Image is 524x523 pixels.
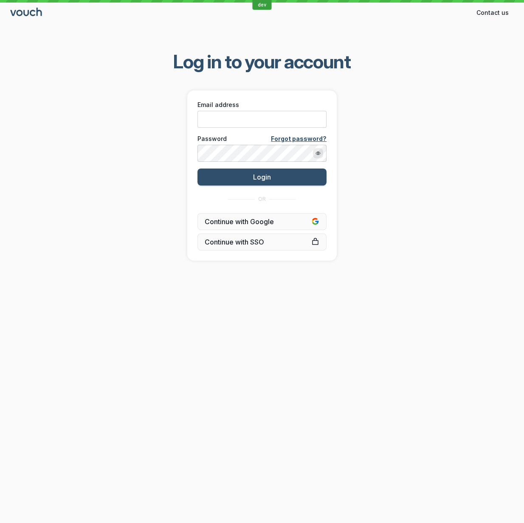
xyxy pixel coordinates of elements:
a: Go to sign in [10,9,43,17]
span: Log in to your account [173,50,351,73]
span: Login [253,173,271,181]
button: Show password [313,148,323,158]
button: Login [197,169,327,186]
a: Continue with SSO [197,233,327,250]
span: Password [197,135,227,143]
span: Continue with Google [205,217,319,226]
span: OR [258,196,266,202]
span: Contact us [476,8,509,17]
span: Continue with SSO [205,238,319,246]
a: Forgot password? [271,135,327,143]
button: Contact us [471,6,514,20]
span: Email address [197,101,239,109]
button: Continue with Google [197,213,327,230]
